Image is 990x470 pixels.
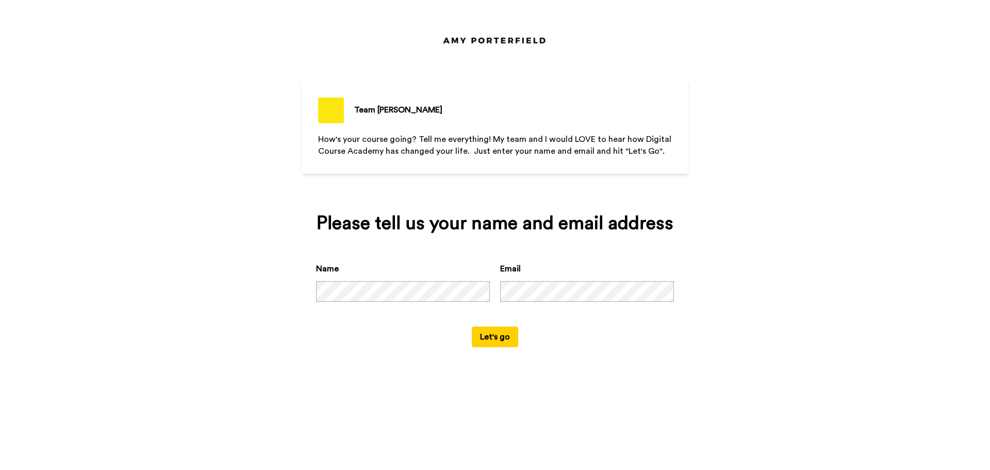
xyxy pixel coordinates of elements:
[438,33,552,48] img: https://cdn.bonjoro.com/media/af3a5e9d-e7f1-47a0-8716-9577ec69f443/1ed620ec-a9c0-4d0a-88fd-19bc40...
[472,327,518,347] button: Let's go
[354,104,442,116] div: Team [PERSON_NAME]
[500,263,521,275] label: Email
[316,213,674,234] div: Please tell us your name and email address
[318,135,673,155] span: How's your course going? Tell me everything! My team and I would LOVE to hear how Digital Course ...
[316,263,339,275] label: Name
